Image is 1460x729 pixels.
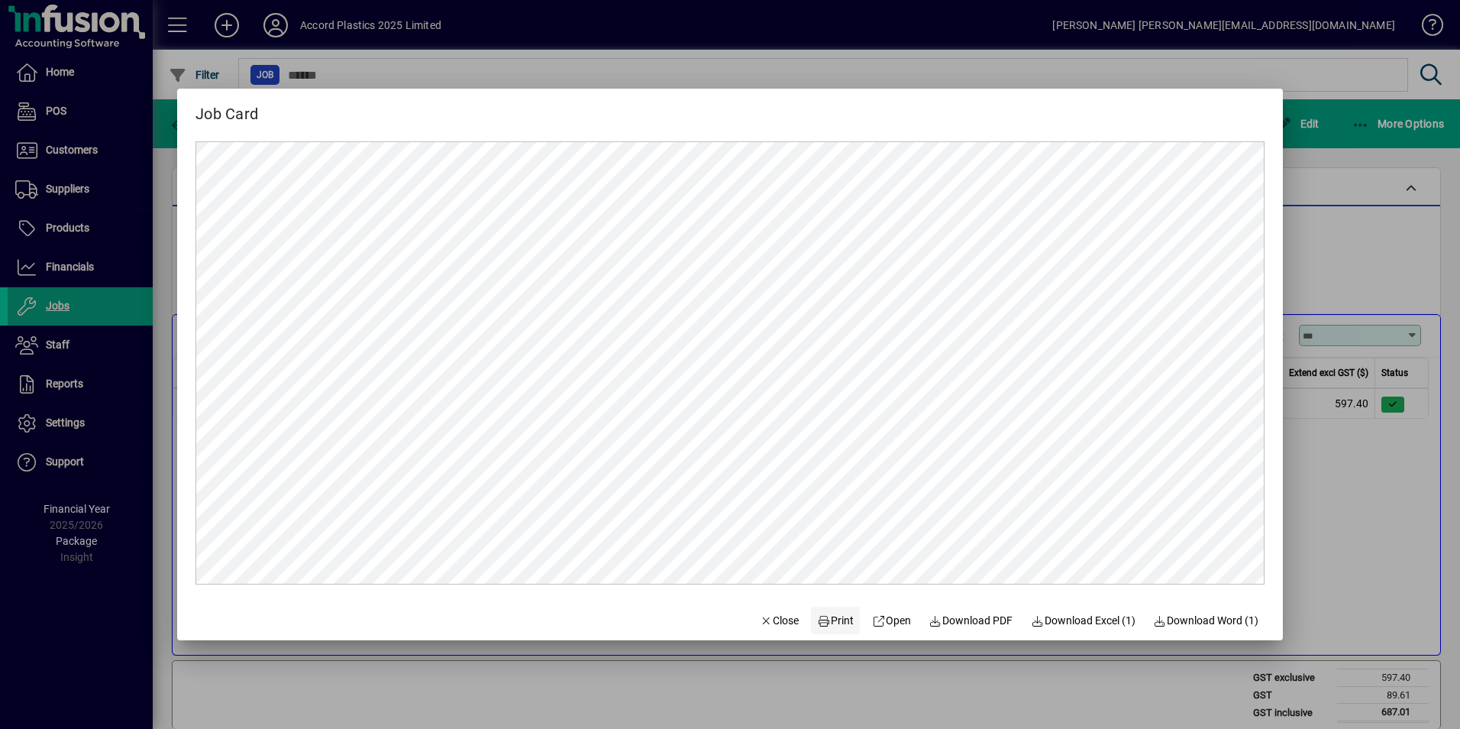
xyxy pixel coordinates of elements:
a: Download PDF [923,607,1019,634]
span: Download Word (1) [1154,613,1259,629]
h2: Job Card [177,89,276,126]
button: Close [754,607,806,634]
span: Download Excel (1) [1031,613,1135,629]
span: Close [760,613,799,629]
button: Download Word (1) [1148,607,1265,634]
button: Print [811,607,860,634]
span: Open [872,613,911,629]
a: Open [866,607,917,634]
span: Print [817,613,854,629]
button: Download Excel (1) [1025,607,1142,634]
span: Download PDF [929,613,1013,629]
